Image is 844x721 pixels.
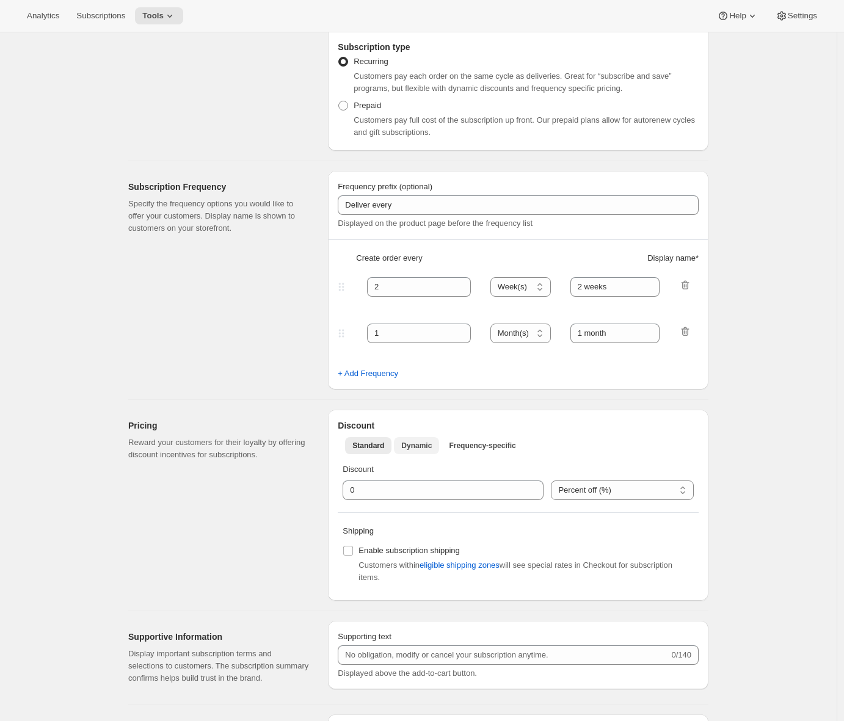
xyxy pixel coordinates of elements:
[27,11,59,21] span: Analytics
[352,441,384,451] span: Standard
[354,101,381,110] span: Prepaid
[338,195,699,215] input: Deliver every
[338,668,477,678] span: Displayed above the add-to-cart button.
[128,181,308,193] h2: Subscription Frequency
[768,7,824,24] button: Settings
[338,632,391,641] span: Supporting text
[356,252,422,264] span: Create order every
[128,198,308,234] p: Specify the frequency options you would like to offer your customers. Display name is shown to cu...
[338,368,398,380] span: + Add Frequency
[570,324,660,343] input: 1 month
[343,463,694,476] p: Discount
[128,419,308,432] h2: Pricing
[647,252,699,264] span: Display name *
[135,7,183,24] button: Tools
[20,7,67,24] button: Analytics
[412,556,507,575] button: eligible shipping zones
[343,525,694,537] p: Shipping
[76,11,125,21] span: Subscriptions
[343,480,525,500] input: 10
[358,546,460,555] span: Enable subscription shipping
[570,277,660,297] input: 1 month
[330,364,406,383] button: + Add Frequency
[354,71,671,93] span: Customers pay each order on the same cycle as deliveries. Great for “subscribe and save” programs...
[69,7,133,24] button: Subscriptions
[142,11,164,21] span: Tools
[338,219,533,228] span: Displayed on the product page before the frequency list
[710,7,765,24] button: Help
[338,41,699,53] h2: Subscription type
[729,11,746,21] span: Help
[401,441,432,451] span: Dynamic
[128,648,308,684] p: Display important subscription terms and selections to customers. The subscription summary confir...
[358,560,672,582] span: Customers within will see special rates in Checkout for subscription items.
[788,11,817,21] span: Settings
[420,559,500,571] span: eligible shipping zones
[338,645,669,665] input: No obligation, modify or cancel your subscription anytime.
[338,419,699,432] h2: Discount
[449,441,515,451] span: Frequency-specific
[354,57,388,66] span: Recurring
[128,631,308,643] h2: Supportive Information
[338,182,432,191] span: Frequency prefix (optional)
[128,437,308,461] p: Reward your customers for their loyalty by offering discount incentives for subscriptions.
[354,115,695,137] span: Customers pay full cost of the subscription up front. Our prepaid plans allow for autorenew cycle...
